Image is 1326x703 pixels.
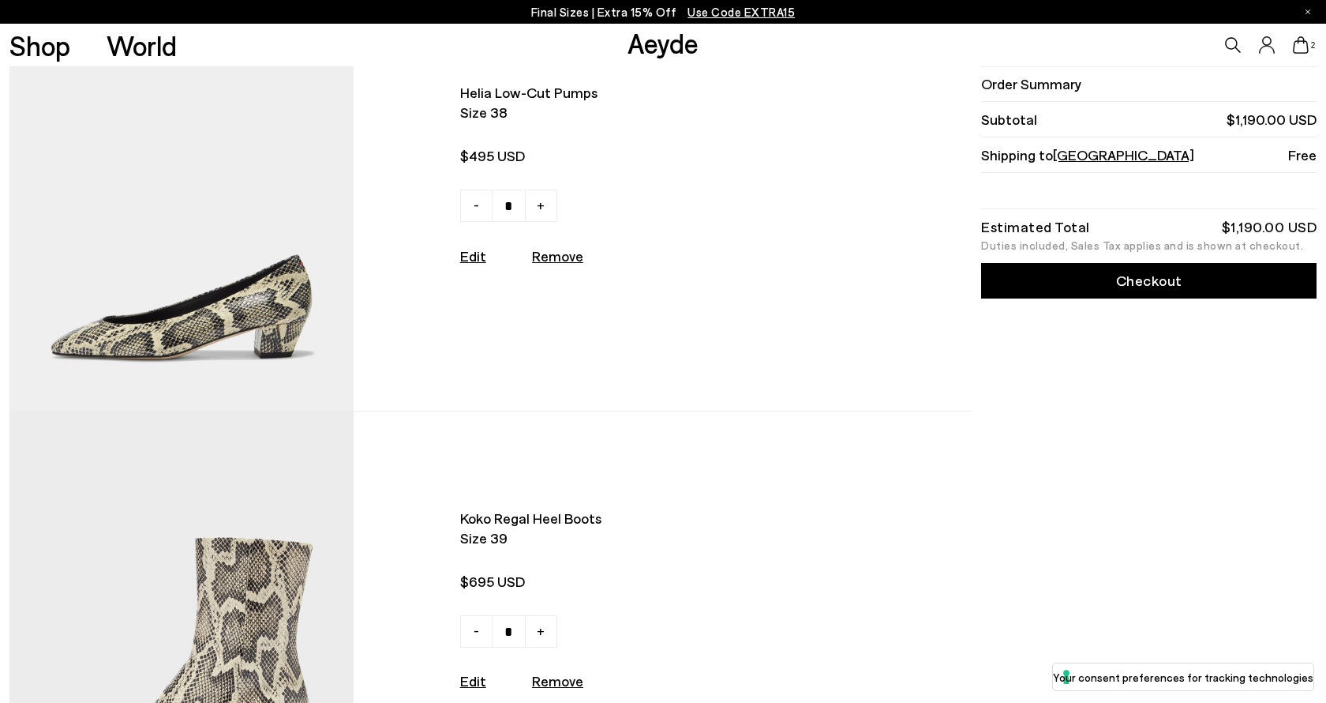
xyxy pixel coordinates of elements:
span: $1,190.00 USD [1227,110,1317,130]
span: - [474,195,479,214]
span: Koko regal heel boots [460,509,836,528]
span: Shipping to [981,145,1194,165]
u: Remove [532,672,583,690]
span: $695 USD [460,572,836,592]
span: $495 USD [460,146,836,166]
a: Checkout [981,263,1317,299]
li: Order Summary [981,66,1317,102]
u: Remove [532,247,583,265]
div: Estimated Total [981,221,1090,232]
span: + [537,195,545,214]
span: - [474,621,479,640]
span: Free [1288,145,1317,165]
span: Size 39 [460,528,836,548]
span: 2 [1309,41,1317,50]
span: Navigate to /collections/ss25-final-sizes [687,5,795,19]
a: - [460,615,493,648]
span: [GEOGRAPHIC_DATA] [1053,146,1194,164]
button: Your consent preferences for tracking technologies [1053,664,1313,690]
a: Shop [9,32,70,59]
span: + [537,621,545,640]
a: + [525,190,557,222]
span: Size 38 [460,103,836,122]
a: Aeyde [627,26,699,59]
label: Your consent preferences for tracking technologies [1053,669,1313,686]
a: Edit [460,672,486,690]
a: World [107,32,177,59]
span: Helia low-cut pumps [460,83,836,103]
li: Subtotal [981,102,1317,137]
div: Duties included, Sales Tax applies and is shown at checkout. [981,240,1317,251]
p: Final Sizes | Extra 15% Off [531,2,796,22]
a: + [525,615,557,648]
div: $1,190.00 USD [1222,221,1317,232]
a: 2 [1293,36,1309,54]
a: Edit [460,247,486,265]
a: - [460,190,493,222]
